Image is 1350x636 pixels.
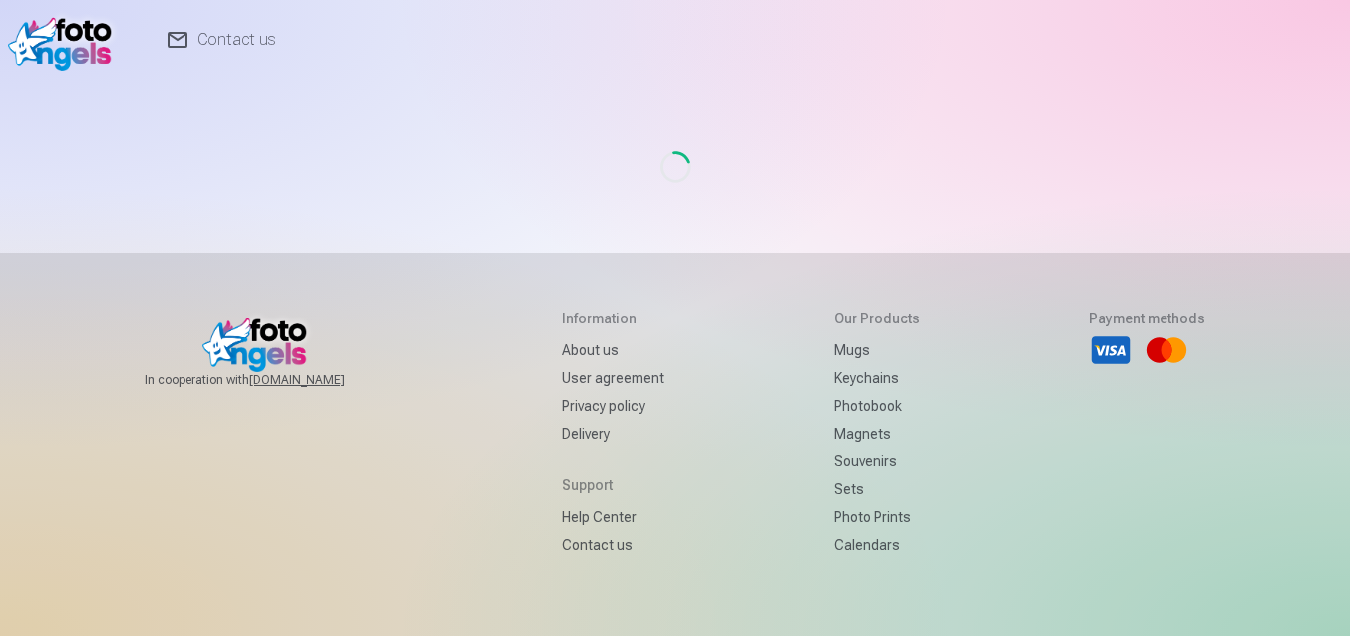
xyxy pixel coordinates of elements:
a: Keychains [834,364,920,392]
a: Photobook [834,392,920,420]
h5: Support [562,475,664,495]
a: Souvenirs [834,447,920,475]
a: Magnets [834,420,920,447]
li: Visa [1089,328,1133,372]
a: [DOMAIN_NAME] [249,372,393,388]
a: Mugs [834,336,920,364]
a: Privacy policy [562,392,664,420]
a: User agreement [562,364,664,392]
h5: Payment methods [1089,309,1205,328]
h5: Our products [834,309,920,328]
a: Calendars [834,531,920,559]
a: Help Center [562,503,664,531]
a: Sets [834,475,920,503]
a: Photo prints [834,503,920,531]
span: In cooperation with [145,372,393,388]
li: Mastercard [1145,328,1188,372]
h5: Information [562,309,664,328]
a: Contact us [562,531,664,559]
a: Delivery [562,420,664,447]
a: About us [562,336,664,364]
img: /fa1 [8,8,122,71]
